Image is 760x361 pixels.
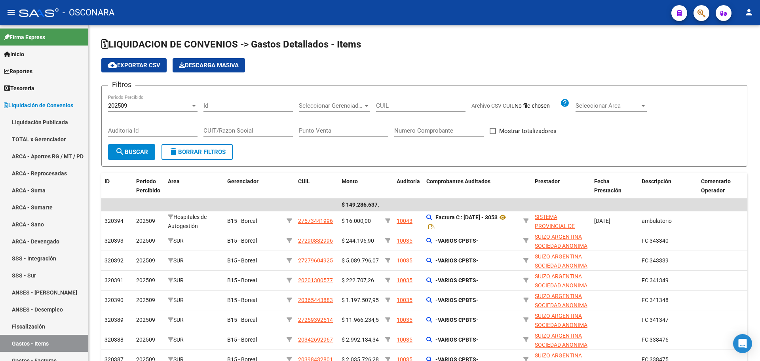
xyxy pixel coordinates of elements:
span: B15 - Boreal [227,336,257,343]
span: SUR [173,277,184,283]
span: 202509 [108,102,127,109]
span: B15 - Boreal [227,317,257,323]
span: 202509 [136,317,155,323]
span: LIQUIDACION DE CONVENIOS -> Gastos Detallados - Items [101,39,361,50]
span: Comprobantes Auditados [426,178,490,184]
span: B15 - Boreal [227,257,257,264]
span: FC 341347 [642,317,669,323]
span: 202509 [136,336,155,343]
span: 27259392514 [298,317,333,323]
datatable-header-cell: Auditoría [393,173,423,199]
span: Descripción [642,178,671,184]
datatable-header-cell: Período Percibido [133,173,165,199]
span: 27279604925 [298,257,333,264]
span: B15 - Boreal [227,218,257,224]
span: FC 338476 [642,336,669,343]
i: Descargar documento [426,222,437,235]
datatable-header-cell: Prestador [532,173,591,199]
strong: -VARIOS CPBTS- [435,257,479,264]
app-download-masive: Descarga masiva de comprobantes (adjuntos) [173,58,245,72]
span: Fecha Prestación [594,178,621,194]
span: B15 - Boreal [227,297,257,303]
span: 20342692967 [298,336,333,343]
strong: Factura C : [DATE] - 3053 [435,214,498,220]
div: 10035 [397,296,412,305]
span: $ 244.196,90 [342,237,374,244]
div: 10035 [397,236,412,245]
span: ambulatorio [642,218,672,224]
span: 202509 [136,297,155,303]
strong: -VARIOS CPBTS- [435,317,479,323]
span: SUIZO ARGENTINA SOCIEDAD ANONIMA [535,313,587,328]
span: Seleccionar Area [576,102,640,109]
datatable-header-cell: Area [165,173,224,199]
span: 20365443883 [298,297,333,303]
span: - OSCONARA [63,4,114,21]
span: $ 16.000,00 [342,218,371,224]
div: (30516968431) [535,252,588,269]
span: SUIZO ARGENTINA SOCIEDAD ANONIMA [535,253,587,269]
span: B15 - Boreal [227,237,257,244]
span: $ 149.286.637,17 [342,201,385,208]
button: Buscar [108,144,155,160]
h3: Filtros [108,79,135,90]
div: 10035 [397,256,412,265]
span: Mostrar totalizadores [499,126,557,136]
span: FC 343340 [642,237,669,244]
span: Descarga Masiva [179,62,239,69]
span: SISTEMA PROVINCIAL DE SALUD [535,214,575,238]
span: 320391 [104,277,123,283]
span: Archivo CSV CUIL [471,103,515,109]
span: Buscar [115,148,148,156]
span: [DATE] [594,218,610,224]
span: FC 341349 [642,277,669,283]
strong: -VARIOS CPBTS- [435,237,479,244]
button: Exportar CSV [101,58,167,72]
div: (30516968431) [535,292,588,308]
mat-icon: search [115,147,125,156]
span: SUIZO ARGENTINA SOCIEDAD ANONIMA [535,293,587,308]
span: 320389 [104,317,123,323]
div: (30516968431) [535,272,588,289]
datatable-header-cell: Descripción [638,173,698,199]
span: SUR [173,237,184,244]
mat-icon: delete [169,147,178,156]
span: ID [104,178,110,184]
span: 20201300577 [298,277,333,283]
datatable-header-cell: Comentario Operador [698,173,757,199]
span: Prestador [535,178,560,184]
span: SUR [173,297,184,303]
span: SUIZO ARGENTINA SOCIEDAD ANONIMA [535,273,587,289]
div: Open Intercom Messenger [733,334,752,353]
span: Auditoría [397,178,420,184]
span: Gerenciador [227,178,258,184]
span: SUR [173,257,184,264]
strong: -VARIOS CPBTS- [435,336,479,343]
span: FC 341348 [642,297,669,303]
span: Tesorería [4,84,34,93]
button: Borrar Filtros [161,144,233,160]
mat-icon: person [744,8,754,17]
span: Reportes [4,67,32,76]
span: 202509 [136,257,155,264]
span: Comentario Operador [701,178,731,194]
span: Borrar Filtros [169,148,226,156]
span: $ 1.197.507,95 [342,297,379,303]
span: 320393 [104,237,123,244]
span: Inicio [4,50,24,59]
mat-icon: menu [6,8,16,17]
datatable-header-cell: CUIL [295,173,338,199]
div: (30516968431) [535,331,588,348]
mat-icon: cloud_download [108,60,117,70]
div: (30516968431) [535,312,588,328]
span: $ 11.966.234,58 [342,317,382,323]
datatable-header-cell: Monto [338,173,382,199]
span: Monto [342,178,358,184]
datatable-header-cell: ID [101,173,133,199]
div: (30516968431) [535,232,588,249]
span: 202509 [136,237,155,244]
span: SUR [173,336,184,343]
span: Hospitales de Autogestión [168,214,207,229]
span: Período Percibido [136,178,160,194]
span: SUR [173,317,184,323]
